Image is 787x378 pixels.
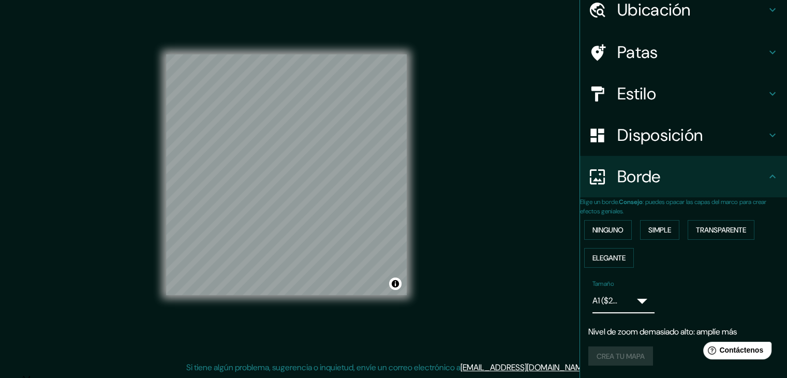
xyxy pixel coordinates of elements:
[617,124,703,146] font: Disposición
[588,326,737,337] font: Nivel de zoom demasiado alto: amplíe más
[696,225,746,235] font: Transparente
[580,198,766,215] font: : puedes opacar las capas del marco para crear efectos geniales.
[617,166,661,187] font: Borde
[186,362,461,373] font: Si tiene algún problema, sugerencia o inquietud, envíe un correo electrónico a
[580,198,619,206] font: Elige un borde.
[461,362,588,373] font: [EMAIL_ADDRESS][DOMAIN_NAME]
[389,278,402,290] button: Activar o desactivar atribución
[648,225,671,235] font: Simple
[592,253,626,263] font: Elegante
[617,41,658,63] font: Patas
[695,338,776,367] iframe: Lanzador de widgets de ayuda
[592,225,623,235] font: Ninguno
[592,295,627,306] font: A1 ($2.50)
[617,83,656,105] font: Estilo
[619,198,643,206] font: Consejo
[592,280,614,288] font: Tamaño
[166,54,407,295] canvas: Mapa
